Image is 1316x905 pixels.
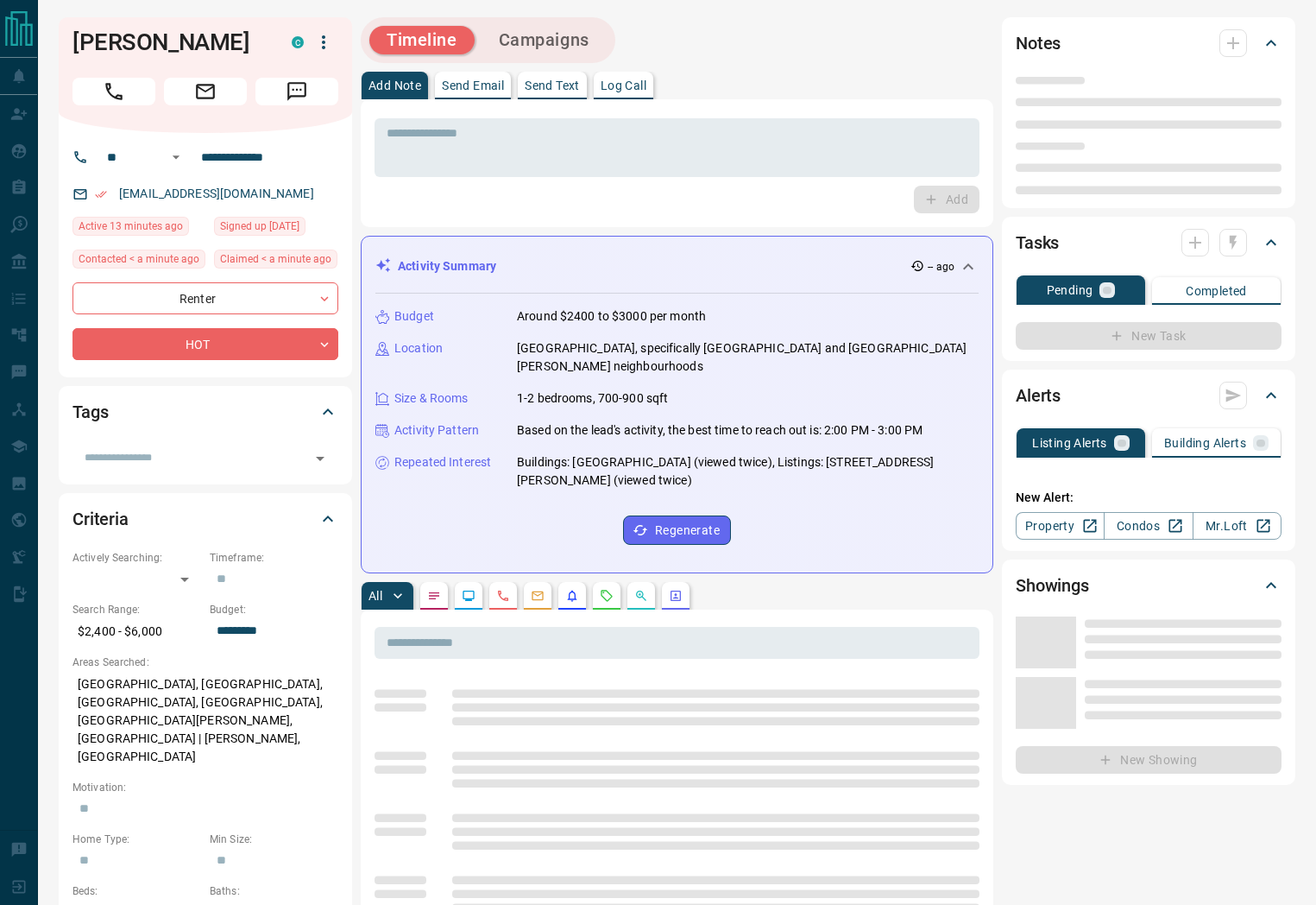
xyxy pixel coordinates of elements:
[634,589,648,603] svg: Opportunities
[394,421,479,440] p: Activity Pattern
[1164,437,1246,449] p: Building Alerts
[669,589,683,603] svg: Agent Actions
[1186,285,1247,297] p: Completed
[462,589,475,603] svg: Lead Browsing Activity
[1016,22,1281,64] div: Notes
[1016,222,1281,263] div: Tasks
[95,188,107,200] svg: Email Verified
[119,187,314,200] a: [EMAIL_ADDRESS][DOMAIN_NAME]
[72,391,338,433] div: Tags
[601,79,646,92] p: Log Call
[1016,572,1089,599] h2: Showings
[164,78,247,105] span: Email
[210,832,338,847] p: Min Size:
[394,307,434,326] p: Budget
[72,282,338,314] div: Renter
[72,602,201,617] p: Search Range:
[214,217,338,241] div: Sun Dec 09 2018
[375,250,979,282] div: Activity Summary-- ago
[1193,512,1281,540] a: Mr.Loft
[72,78,155,105] span: Call
[72,780,338,795] p: Motivation:
[369,26,475,54] button: Timeline
[72,655,338,670] p: Areas Searched:
[72,550,201,566] p: Actively Searching:
[72,398,108,426] h2: Tags
[1016,565,1281,606] div: Showings
[79,218,183,235] span: Active 13 minutes ago
[517,307,706,326] p: Around $2400 to $3000 per month
[210,883,338,899] p: Baths:
[220,218,299,235] span: Signed up [DATE]
[1104,512,1193,540] a: Condos
[72,250,205,274] div: Mon Sep 15 2025
[72,670,338,771] p: [GEOGRAPHIC_DATA], [GEOGRAPHIC_DATA], [GEOGRAPHIC_DATA], [GEOGRAPHIC_DATA], [GEOGRAPHIC_DATA][PER...
[442,79,504,92] p: Send Email
[1016,29,1061,57] h2: Notes
[1016,229,1059,256] h2: Tasks
[394,453,491,471] p: Repeated Interest
[72,883,201,899] p: Beds:
[308,446,332,471] button: Open
[531,589,545,603] svg: Emails
[210,550,338,566] p: Timeframe:
[1016,512,1105,540] a: Property
[398,257,496,275] p: Activity Summary
[72,505,129,533] h2: Criteria
[220,250,331,268] span: Claimed < a minute ago
[214,250,338,274] div: Mon Sep 15 2025
[166,147,186,168] button: Open
[72,617,201,646] p: $2,400 - $6,000
[517,453,979,490] p: Buildings: [GEOGRAPHIC_DATA] (viewed twice), Listings: [STREET_ADDRESS][PERSON_NAME] (viewed twice)
[368,590,382,602] p: All
[72,28,266,56] h1: [PERSON_NAME]
[292,36,304,48] div: condos.ca
[1047,284,1093,296] p: Pending
[79,250,199,268] span: Contacted < a minute ago
[72,832,201,847] p: Home Type:
[517,339,979,376] p: [GEOGRAPHIC_DATA], specifically [GEOGRAPHIC_DATA] and [GEOGRAPHIC_DATA][PERSON_NAME] neighbourhoods
[394,339,443,358] p: Location
[1016,489,1281,507] p: New Alert:
[1032,437,1107,449] p: Listing Alerts
[368,79,421,92] p: Add Note
[928,259,954,275] p: -- ago
[1016,375,1281,416] div: Alerts
[72,498,338,540] div: Criteria
[72,328,338,360] div: HOT
[427,589,441,603] svg: Notes
[482,26,607,54] button: Campaigns
[623,516,731,545] button: Regenerate
[517,389,668,408] p: 1-2 bedrooms, 700-900 sqft
[255,78,338,105] span: Message
[600,589,614,603] svg: Requests
[517,421,922,440] p: Based on the lead's activity, the best time to reach out is: 2:00 PM - 3:00 PM
[496,589,510,603] svg: Calls
[210,602,338,617] p: Budget:
[565,589,579,603] svg: Listing Alerts
[72,217,205,241] div: Mon Sep 15 2025
[394,389,469,408] p: Size & Rooms
[1016,382,1061,409] h2: Alerts
[525,79,580,92] p: Send Text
